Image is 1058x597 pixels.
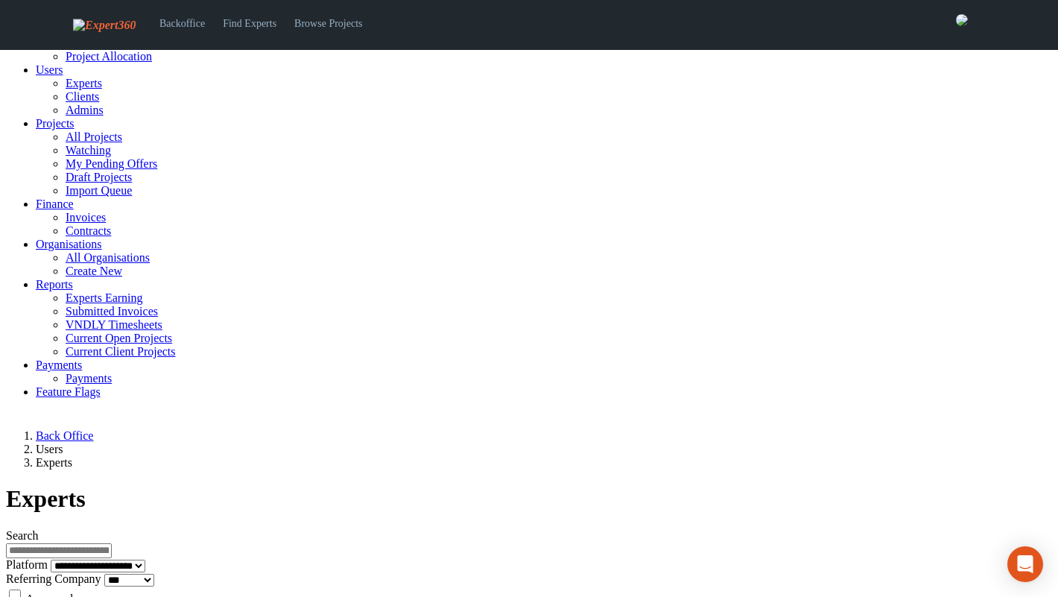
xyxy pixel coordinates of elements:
[6,485,1052,513] h1: Experts
[36,198,74,210] a: Finance
[66,77,102,89] a: Experts
[66,90,99,103] a: Clients
[66,130,122,143] a: All Projects
[36,238,102,250] a: Organisations
[36,358,82,371] a: Payments
[1007,546,1043,582] div: Open Intercom Messenger
[66,332,172,344] a: Current Open Projects
[66,211,106,224] a: Invoices
[66,157,157,170] a: My Pending Offers
[956,14,968,26] img: 0421c9a1-ac87-4857-a63f-b59ed7722763-normal.jpeg
[36,443,1052,456] li: Users
[66,265,122,277] a: Create New
[66,318,162,331] a: VNDLY Timesheets
[36,429,93,442] a: Back Office
[66,144,111,157] a: Watching
[66,184,132,197] a: Import Queue
[6,529,39,542] label: Search
[66,291,143,304] a: Experts Earning
[6,572,101,585] label: Referring Company
[66,345,176,358] a: Current Client Projects
[66,104,104,116] a: Admins
[36,278,73,291] a: Reports
[36,456,1052,470] li: Experts
[36,63,63,76] a: Users
[73,19,136,32] img: Expert360
[66,372,112,385] a: Payments
[66,305,158,318] a: Submitted Invoices
[66,171,132,183] a: Draft Projects
[36,385,101,398] a: Feature Flags
[66,50,152,63] a: Project Allocation
[36,117,75,130] a: Projects
[66,251,150,264] a: All Organisations
[6,558,48,571] label: Platform
[66,224,111,237] a: Contracts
